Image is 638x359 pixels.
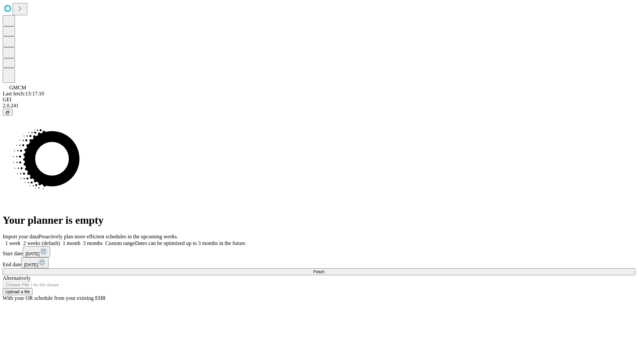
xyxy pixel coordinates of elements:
[3,288,33,295] button: Upload a file
[3,214,635,226] h1: Your planner is empty
[24,262,38,267] span: [DATE]
[3,295,106,301] span: With your OR schedule from your existing EHR
[3,103,635,109] div: 2.0.241
[313,269,324,274] span: Fetch
[26,251,40,256] span: [DATE]
[3,234,39,239] span: Import your data
[105,240,135,246] span: Custom range
[5,110,10,115] span: @
[83,240,103,246] span: 3 months
[23,240,60,246] span: 2 weeks (default)
[63,240,80,246] span: 1 month
[3,109,13,116] button: @
[23,246,50,257] button: [DATE]
[3,257,635,268] div: End date
[21,257,49,268] button: [DATE]
[9,85,26,90] span: GMCM
[3,97,635,103] div: GEI
[3,268,635,275] button: Fetch
[3,275,31,281] span: Alternatively
[5,240,21,246] span: 1 week
[3,91,44,96] span: Last fetch: 13:17:10
[3,246,635,257] div: Start date
[135,240,246,246] span: Dates can be optimized up to 3 months in the future.
[39,234,178,239] span: Proactively plan more efficient schedules in the upcoming weeks.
